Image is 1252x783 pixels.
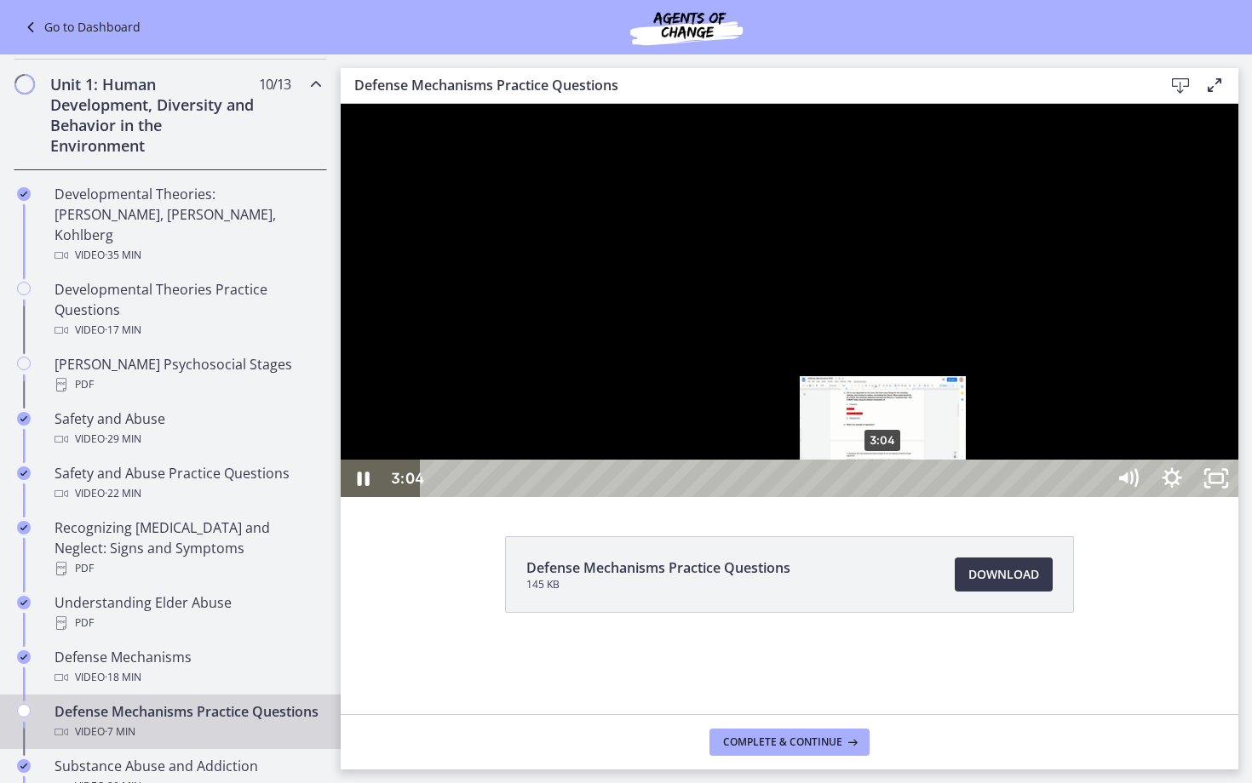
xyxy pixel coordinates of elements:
span: · 35 min [105,245,141,266]
div: Recognizing [MEDICAL_DATA] and Neglect: Signs and Symptoms [55,517,320,579]
span: · 7 min [105,722,135,742]
span: · 29 min [105,429,141,449]
span: Download [968,564,1039,585]
button: Unfullscreen [853,356,898,393]
a: Download [955,557,1053,592]
div: Understanding Elder Abuse [55,592,320,633]
div: Video [55,429,320,449]
div: Safety and Abuse [55,409,320,449]
span: 10 / 13 [259,74,290,94]
div: Defense Mechanisms Practice Questions [55,701,320,742]
h3: Defense Mechanisms Practice Questions [354,75,1136,95]
i: Completed [17,187,31,201]
img: Agents of Change Social Work Test Prep [584,7,789,48]
button: Show settings menu [809,356,853,393]
span: · 22 min [105,483,141,504]
span: · 18 min [105,667,141,688]
div: Defense Mechanisms [55,647,320,688]
div: PDF [55,374,320,395]
div: Safety and Abuse Practice Questions [55,463,320,504]
button: Mute [765,356,809,393]
i: Completed [17,650,31,664]
div: Video [55,320,320,340]
a: Go to Dashboard [20,17,141,37]
h2: Unit 1: Human Development, Diversity and Behavior in the Environment [50,74,258,156]
div: Developmental Theories Practice Questions [55,279,320,340]
span: 145 KB [526,578,790,592]
div: Video [55,245,320,266]
i: Completed [17,466,31,480]
div: [PERSON_NAME] Psychosocial Stages [55,354,320,395]
i: Completed [17,521,31,534]
div: PDF [55,558,320,579]
div: Video [55,667,320,688]
i: Completed [17,412,31,426]
div: PDF [55,613,320,633]
button: Complete & continue [709,729,870,756]
i: Completed [17,759,31,773]
i: Completed [17,596,31,609]
div: Developmental Theories: [PERSON_NAME], [PERSON_NAME], Kohlberg [55,184,320,266]
span: Complete & continue [723,735,842,749]
div: Video [55,722,320,742]
span: Defense Mechanisms Practice Questions [526,557,790,578]
div: Video [55,483,320,504]
iframe: To enrich screen reader interactions, please activate Accessibility in Grammarly extension settings [341,104,1238,497]
span: · 17 min [105,320,141,340]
